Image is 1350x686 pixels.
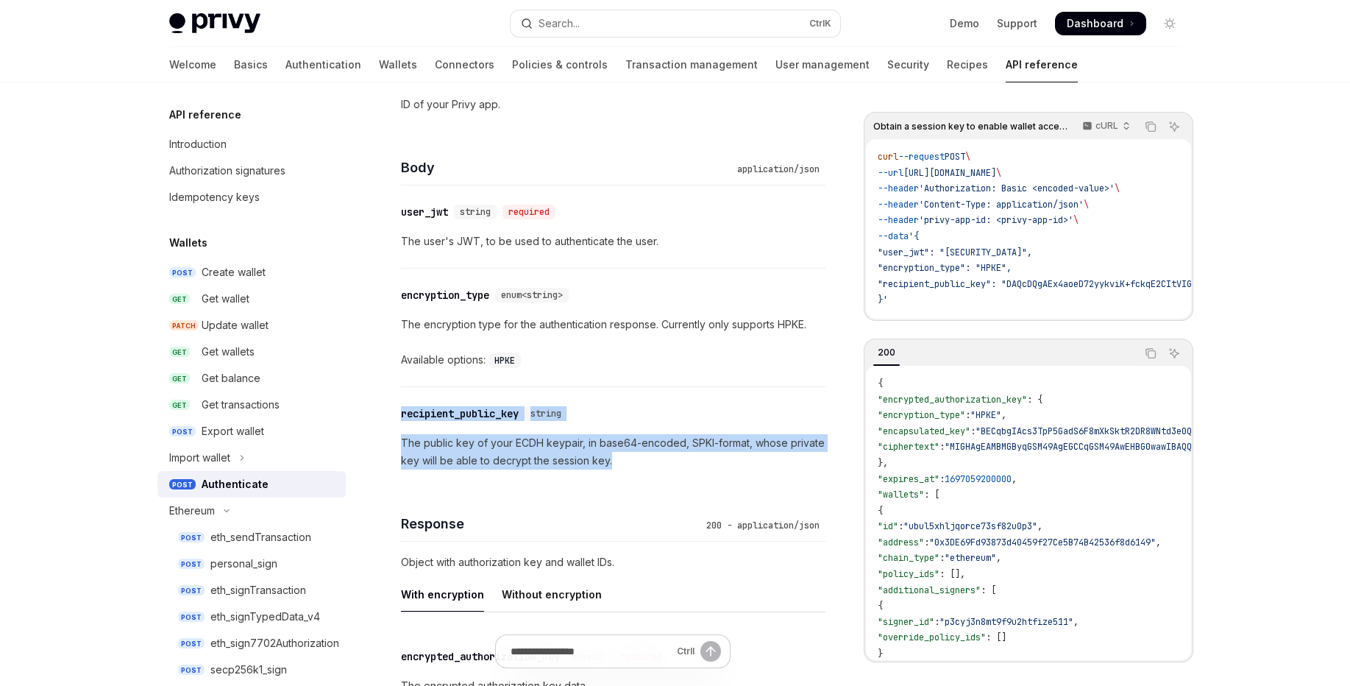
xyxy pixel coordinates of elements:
[401,288,489,303] div: encryption_type
[939,473,945,485] span: :
[210,661,287,679] div: secp256k1_sign
[878,552,939,564] span: "chain_type"
[285,47,361,82] a: Authentication
[157,418,346,445] a: POSTExport wallet
[878,294,888,305] span: }'
[878,632,986,643] span: "override_policy_ids"
[996,552,1001,564] span: ,
[970,425,976,437] span: :
[210,608,320,626] div: eth_signTypedData_v4
[401,316,825,333] p: The encryption type for the authentication response. Currently only supports HPKE.
[878,425,970,437] span: "encapsulated_key"
[878,489,924,501] span: "wallets"
[401,406,519,421] div: recipient_public_key
[903,167,996,179] span: [URL][DOMAIN_NAME]
[157,158,346,184] a: Authorization signatures
[970,409,1001,421] span: "HPKE"
[511,635,671,668] input: Ask a question...
[909,230,919,242] span: '{
[945,473,1012,485] span: 1697059200000
[157,339,346,365] a: GETGet wallets
[996,167,1001,179] span: \
[939,616,1073,628] span: "p3cyj3n8mt9f9u2htfize511"
[157,630,346,657] a: POSTeth_sign7702Authorization
[530,408,561,420] span: string
[878,616,934,628] span: "signer_id"
[809,18,831,29] span: Ctrl K
[878,214,919,226] span: --header
[401,434,825,470] p: The public key of your ECDH keypair, in base64-encoded, SPKI-format, whose private key will be ab...
[1037,520,1042,532] span: ,
[169,106,241,124] h5: API reference
[178,559,205,570] span: POST
[202,475,269,493] div: Authenticate
[700,641,721,662] button: Send message
[700,518,825,533] div: 200 - application/json
[924,489,939,501] span: : [
[157,259,346,286] a: POSTCreate wallet
[878,151,898,163] span: curl
[929,537,1156,548] span: "0x3DE69Fd93873d40459f27Ce5B74B42536f8d6149"
[157,471,346,498] a: POSTAuthenticate
[898,151,945,163] span: --request
[997,16,1037,31] a: Support
[919,183,1115,194] span: 'Authorization: Basic <encoded-value>'
[502,205,555,219] div: required
[157,604,346,630] a: POSTeth_signTypedData_v4
[210,581,306,599] div: eth_signTransaction
[169,47,216,82] a: Welcome
[1006,47,1078,82] a: API reference
[887,47,929,82] a: Security
[435,47,494,82] a: Connectors
[460,206,491,218] span: string
[981,584,996,596] span: : [
[169,13,260,34] img: light logo
[934,616,939,628] span: :
[986,632,1006,643] span: : []
[202,422,264,440] div: Export wallet
[202,317,269,334] div: Update wallet
[965,409,970,421] span: :
[919,214,1073,226] span: 'privy-app-id: <privy-app-id>'
[945,151,965,163] span: POST
[401,96,825,113] p: ID of your Privy app.
[489,353,521,368] code: HPKE
[539,15,580,32] div: Search...
[401,233,825,250] p: The user's JWT, to be used to authenticate the user.
[157,392,346,418] a: GETGet transactions
[878,409,965,421] span: "encryption_type"
[919,199,1084,211] span: 'Content-Type: application/json'
[379,47,417,82] a: Wallets
[1141,344,1160,363] button: Copy the contents from the code block
[157,577,346,604] a: POSTeth_signTransaction
[878,199,919,211] span: --header
[878,584,981,596] span: "additional_signers"
[169,347,190,358] span: GET
[169,162,285,180] div: Authorization signatures
[947,47,988,82] a: Recipes
[878,520,898,532] span: "id"
[1165,344,1184,363] button: Ask AI
[1073,616,1079,628] span: ,
[401,554,825,571] p: Object with authorization key and wallet IDs.
[873,121,1068,132] span: Obtain a session key to enable wallet access.
[1141,117,1160,136] button: Copy the contents from the code block
[731,162,825,177] div: application/json
[1073,214,1079,226] span: \
[878,568,939,580] span: "policy_ids"
[511,10,840,37] button: Open search
[157,524,346,551] a: POSTeth_sendTransaction
[157,551,346,577] a: POSTpersonal_sign
[625,47,758,82] a: Transaction management
[878,230,909,242] span: --data
[502,577,602,612] div: Without encryption
[939,552,945,564] span: :
[202,369,260,387] div: Get balance
[157,657,346,683] a: POSTsecp256k1_sign
[202,264,266,281] div: Create wallet
[157,312,346,339] a: PATCHUpdate wallet
[157,286,346,312] a: GETGet wallet
[1084,199,1089,211] span: \
[878,600,883,612] span: {
[501,289,563,301] span: enum<string>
